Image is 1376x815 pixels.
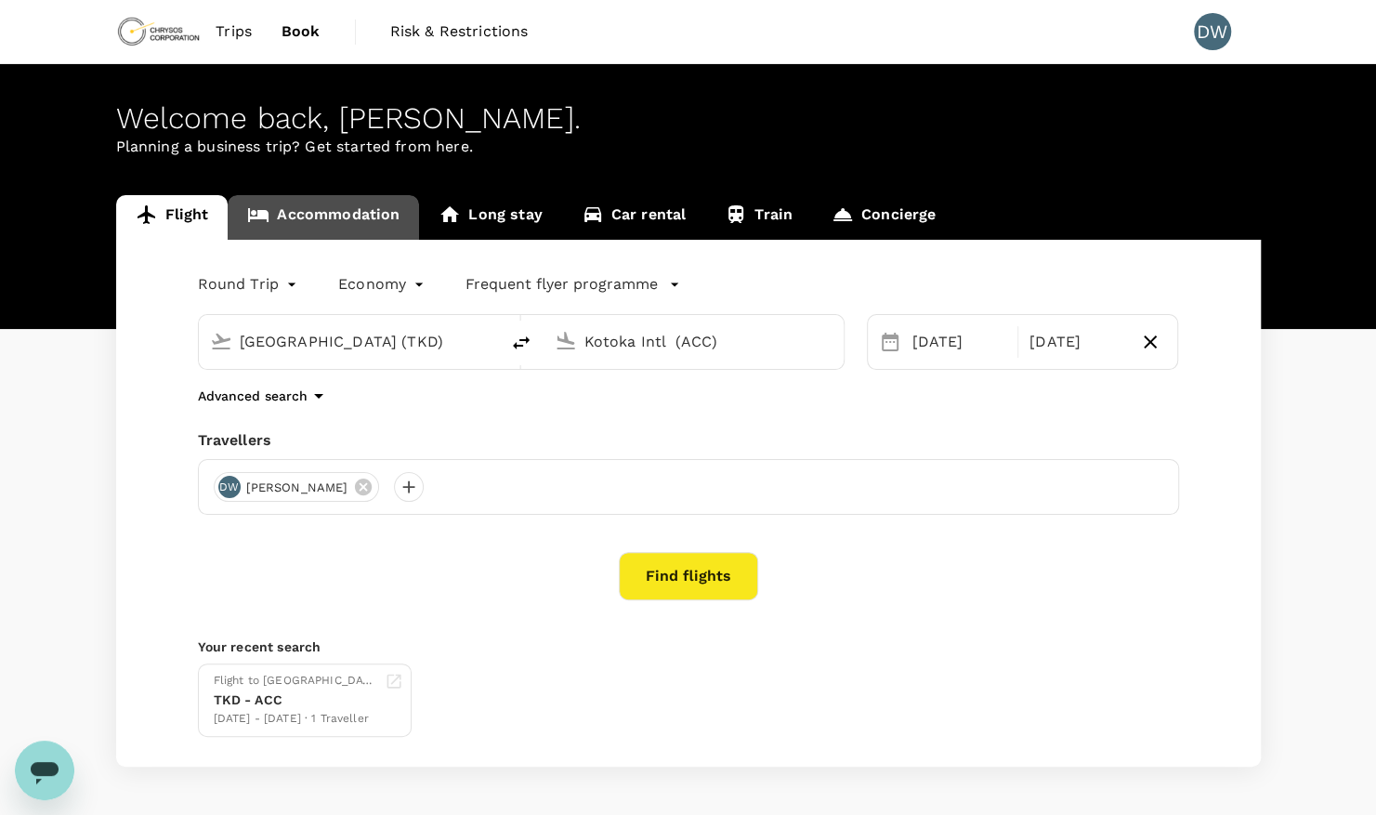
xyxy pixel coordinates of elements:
[116,195,229,240] a: Flight
[116,101,1261,136] div: Welcome back , [PERSON_NAME] .
[338,269,428,299] div: Economy
[390,20,529,43] span: Risk & Restrictions
[465,273,680,296] button: Frequent flyer programme
[214,690,377,710] div: TKD - ACC
[1194,13,1231,50] div: DW
[235,479,360,497] span: [PERSON_NAME]
[15,741,74,800] iframe: Button to launch messaging window
[486,339,490,343] button: Open
[619,552,758,600] button: Find flights
[562,195,706,240] a: Car rental
[905,323,1014,361] div: [DATE]
[214,472,380,502] div: DW[PERSON_NAME]
[116,136,1261,158] p: Planning a business trip? Get started from here.
[218,476,241,498] div: DW
[214,672,377,690] div: Flight to [GEOGRAPHIC_DATA]
[282,20,321,43] span: Book
[1022,323,1131,361] div: [DATE]
[499,321,544,365] button: delete
[214,710,377,729] div: [DATE] - [DATE] · 1 Traveller
[465,273,658,296] p: Frequent flyer programme
[240,327,460,356] input: Depart from
[198,269,302,299] div: Round Trip
[198,387,308,405] p: Advanced search
[198,638,1179,656] p: Your recent search
[812,195,955,240] a: Concierge
[419,195,561,240] a: Long stay
[116,11,202,52] img: Chrysos Corporation
[228,195,419,240] a: Accommodation
[216,20,252,43] span: Trips
[705,195,812,240] a: Train
[198,385,330,407] button: Advanced search
[198,429,1179,452] div: Travellers
[831,339,834,343] button: Open
[584,327,805,356] input: Going to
